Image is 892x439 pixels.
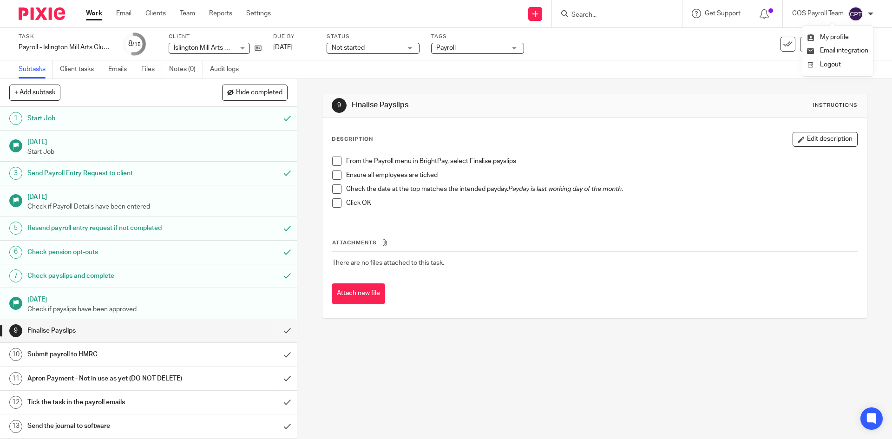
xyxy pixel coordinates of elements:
[508,186,623,192] em: Payday is last working day of the month.
[436,45,456,51] span: Payroll
[27,395,188,409] h1: Tick the task in the payroll emails
[27,293,288,304] h1: [DATE]
[9,246,22,259] div: 6
[27,221,188,235] h1: Resend payroll entry request if not completed
[27,190,288,202] h1: [DATE]
[174,45,249,51] span: Islington Mill Arts Club Cic
[332,283,385,304] button: Attach new file
[86,9,102,18] a: Work
[332,240,377,245] span: Attachments
[793,132,858,147] button: Edit description
[9,420,22,433] div: 13
[19,33,111,40] label: Task
[352,100,615,110] h1: Finalise Payslips
[19,7,65,20] img: Pixie
[132,42,141,47] small: /15
[27,147,288,157] p: Start Job
[9,222,22,235] div: 5
[346,198,857,208] p: Click OK
[145,9,166,18] a: Clients
[180,9,195,18] a: Team
[820,61,841,68] span: Logout
[332,136,373,143] p: Description
[27,305,288,314] p: Check if payslips have been approved
[210,60,246,79] a: Audit logs
[9,85,60,100] button: + Add subtask
[431,33,524,40] label: Tags
[19,60,53,79] a: Subtasks
[807,47,868,54] a: Email integration
[27,269,188,283] h1: Check payslips and complete
[9,167,22,180] div: 3
[9,372,22,385] div: 11
[273,33,315,40] label: Due by
[332,98,347,113] div: 9
[246,9,271,18] a: Settings
[19,43,111,52] div: Payroll - Islington Mill Arts Club CIC - BrightPay CLOUD - Pay day: Last Working Day - August 2025
[27,347,188,361] h1: Submit payroll to HMRC
[9,348,22,361] div: 10
[848,7,863,21] img: svg%3E
[820,34,849,40] span: My profile
[169,33,262,40] label: Client
[222,85,288,100] button: Hide completed
[60,60,101,79] a: Client tasks
[813,102,858,109] div: Instructions
[273,44,293,51] span: [DATE]
[27,111,188,125] h1: Start Job
[116,9,131,18] a: Email
[236,89,282,97] span: Hide completed
[9,269,22,282] div: 7
[9,396,22,409] div: 12
[807,34,849,40] a: My profile
[332,45,365,51] span: Not started
[108,60,134,79] a: Emails
[346,157,857,166] p: From the Payroll menu in BrightPay, select Finalise payslips
[27,166,188,180] h1: Send Payroll Entry Request to client
[792,9,844,18] p: COS Payroll Team
[705,10,741,17] span: Get Support
[27,324,188,338] h1: Finalise Payslips
[346,184,857,194] p: Check the date at the top matches the intended payday.
[346,170,857,180] p: Ensure all employees are ticked
[327,33,420,40] label: Status
[27,202,288,211] p: Check if Payroll Details have been entered
[332,260,444,266] span: There are no files attached to this task.
[807,58,868,72] a: Logout
[27,245,188,259] h1: Check pension opt-outs
[9,112,22,125] div: 1
[27,419,188,433] h1: Send the journal to software
[141,60,162,79] a: Files
[820,47,868,54] span: Email integration
[571,11,654,20] input: Search
[27,372,188,386] h1: Apron Payment - Not in use as yet (DO NOT DELETE)
[169,60,203,79] a: Notes (0)
[209,9,232,18] a: Reports
[19,43,111,52] div: Payroll - Islington Mill Arts Club CIC - BrightPay CLOUD - Pay day: Last Working Day - [DATE]
[27,135,288,147] h1: [DATE]
[128,39,141,49] div: 8
[9,324,22,337] div: 9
